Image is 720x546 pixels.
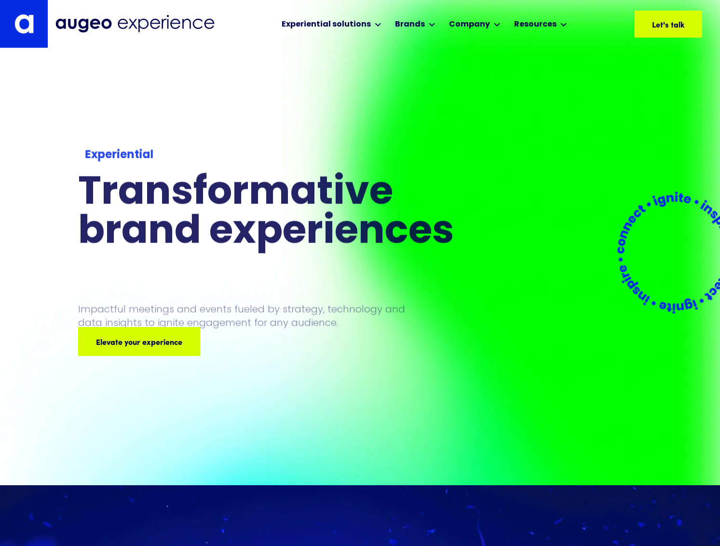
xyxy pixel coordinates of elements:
div: Company [449,19,490,30]
img: Augeo's "a" monogram decorative logo in white. [14,14,34,34]
a: Let's talk [634,11,702,38]
img: Augeo Experience business unit full logo in midnight blue. [55,15,215,33]
p: Impactful meetings and events fueled by strategy, technology and data insights to ignite engageme... [78,302,410,329]
h1: Transformative brand experiences [78,174,495,252]
div: Experiential [85,147,488,164]
a: Elevate your experience [78,327,200,356]
div: Experiential solutions [282,19,371,30]
div: Brands [395,19,425,30]
div: Resources [514,19,557,30]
